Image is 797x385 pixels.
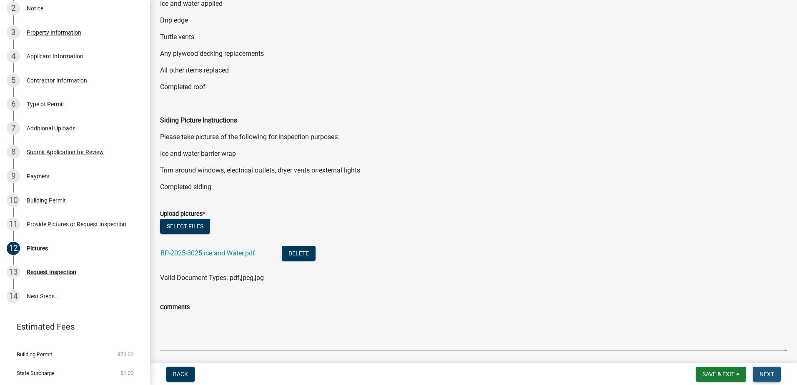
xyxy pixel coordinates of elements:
[160,165,787,175] p: Trim around windows, electrical outlets, dryer vents or external lights
[160,182,787,192] p: Completed siding
[118,352,133,357] span: $70.00
[160,274,264,282] span: Valid Document Types: pdf,jpeg,jpg
[27,269,76,275] div: Request Inspection
[27,197,66,203] div: Building Permit
[160,249,255,257] a: BP-2025-3025 ice and Water.pdf
[166,367,195,382] button: Back
[7,97,20,111] div: 6
[17,370,55,376] span: State Surcharge
[7,145,20,159] div: 8
[160,49,787,59] p: Any plywood decking replacements
[27,221,126,227] div: Provide Pictures or Request Inspection
[27,125,75,131] div: Additional Uploads
[160,65,787,75] p: All other items replaced
[753,367,781,382] button: Next
[7,50,20,63] div: 4
[160,15,787,25] p: Drip edge
[27,149,104,155] div: Submit Application for Review
[702,371,734,377] span: Save & Exit
[160,149,787,159] p: Ice and water barrier wrap
[160,116,237,124] strong: Siding Picture Instructions
[27,53,83,59] div: Applicant Information
[27,245,48,251] div: Pictures
[7,217,20,231] div: 11
[7,74,20,87] div: 5
[7,170,20,183] div: 9
[160,82,787,92] p: Completed roof
[27,77,87,83] div: Contractor Information
[7,290,20,303] div: 14
[27,5,43,11] div: Notice
[160,132,787,142] p: Please take pictures of the following for inspection purposes:
[7,265,20,279] div: 13
[27,101,64,107] div: Type of Permit
[7,122,20,135] div: 7
[17,352,52,357] span: Building Permit
[7,318,137,335] a: Estimated Fees
[27,173,50,179] div: Payment
[282,250,316,258] wm-modal-confirm: Delete Document
[7,242,20,255] div: 12
[160,219,210,234] button: Select files
[7,2,20,15] div: 2
[120,370,133,376] span: $1.00
[7,26,20,39] div: 3
[759,371,774,377] span: Next
[282,246,316,261] button: Delete
[27,30,81,35] div: Property Information
[173,371,188,377] span: Back
[7,194,20,207] div: 10
[160,32,787,42] p: Turtle vents
[696,367,746,382] button: Save & Exit
[160,211,205,217] label: Upload pictures
[160,305,190,310] label: Comments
